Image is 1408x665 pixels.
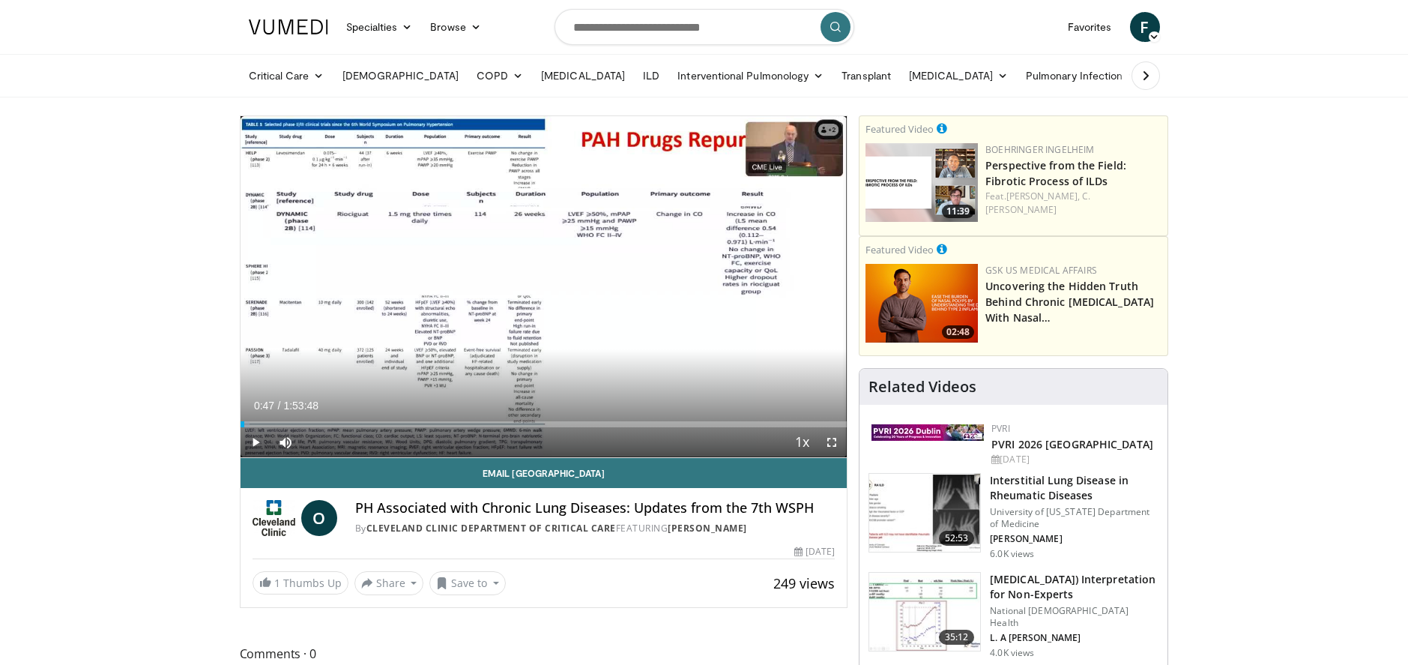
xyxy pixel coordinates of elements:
[869,573,980,651] img: 5f03c68a-e0af-4383-b154-26e6cfb93aa0.150x105_q85_crop-smart_upscale.jpg
[241,116,847,458] video-js: Video Player
[1130,12,1160,42] a: F
[985,190,1090,216] a: C. [PERSON_NAME]
[990,548,1034,560] p: 6.0K views
[865,143,978,222] img: 0d260a3c-dea8-4d46-9ffd-2859801fb613.png.150x105_q85_crop-smart_upscale.png
[254,400,274,412] span: 0:47
[429,571,506,595] button: Save to
[942,325,974,339] span: 02:48
[900,61,1017,91] a: [MEDICAL_DATA]
[817,427,847,457] button: Fullscreen
[990,572,1158,602] h3: [MEDICAL_DATA]) Interpretation for Non-Experts
[253,500,295,536] img: Cleveland Clinic Department of Critical Care
[1059,12,1121,42] a: Favorites
[555,9,854,45] input: Search topics, interventions
[942,205,974,218] span: 11:39
[333,61,468,91] a: [DEMOGRAPHIC_DATA]
[985,190,1161,217] div: Feat.
[990,647,1034,659] p: 4.0K views
[865,143,978,222] a: 11:39
[241,458,847,488] a: Email [GEOGRAPHIC_DATA]
[1006,190,1080,202] a: [PERSON_NAME],
[833,61,900,91] a: Transplant
[240,61,333,91] a: Critical Care
[985,279,1154,325] a: Uncovering the Hidden Truth Behind Chronic [MEDICAL_DATA] With Nasal…
[990,506,1158,530] p: University of [US_STATE] Department of Medicine
[868,473,1158,560] a: 52:53 Interstitial Lung Disease in Rheumatic Diseases University of [US_STATE] Department of Medi...
[240,644,848,664] span: Comments 0
[301,500,337,536] a: O
[865,264,978,343] img: d04c7a51-d4f2-46f9-936f-c139d13e7fbe.png.150x105_q85_crop-smart_upscale.png
[985,158,1126,188] a: Perspective from the Field: Fibrotic Process of ILDs
[634,61,668,91] a: ILD
[241,427,271,457] button: Play
[990,473,1158,503] h3: Interstitial Lung Disease in Rheumatic Diseases
[249,19,328,34] img: VuMedi Logo
[355,500,835,517] h4: PH Associated with Chronic Lung Diseases: Updates from the 7th WSPH
[355,522,835,535] div: By FEATURING
[991,437,1153,451] a: PVRI 2026 [GEOGRAPHIC_DATA]
[868,378,976,396] h4: Related Videos
[283,400,318,412] span: 1:53:48
[991,422,1010,435] a: PVRI
[773,574,835,592] span: 249 views
[865,264,978,343] a: 02:48
[794,545,835,559] div: [DATE]
[939,630,975,645] span: 35:12
[990,533,1158,545] p: [PERSON_NAME]
[871,424,984,441] img: 33783847-ac93-4ca7-89f8-ccbd48ec16ca.webp.150x105_q85_autocrop_double_scale_upscale_version-0.2.jpg
[787,427,817,457] button: Playback Rate
[990,632,1158,644] p: L. A [PERSON_NAME]
[865,243,934,256] small: Featured Video
[271,427,300,457] button: Mute
[865,122,934,136] small: Featured Video
[869,474,980,552] img: 9d501fbd-9974-4104-9b57-c5e924c7b363.150x105_q85_crop-smart_upscale.jpg
[366,522,616,535] a: Cleveland Clinic Department of Critical Care
[985,143,1094,156] a: Boehringer Ingelheim
[985,264,1097,277] a: GSK US Medical Affairs
[354,571,424,595] button: Share
[278,400,281,412] span: /
[253,571,348,595] a: 1 Thumbs Up
[1017,61,1146,91] a: Pulmonary Infection
[421,12,490,42] a: Browse
[274,576,280,590] span: 1
[939,531,975,546] span: 52:53
[337,12,422,42] a: Specialties
[868,572,1158,659] a: 35:12 [MEDICAL_DATA]) Interpretation for Non-Experts National [DEMOGRAPHIC_DATA] Health L. A [PER...
[468,61,532,91] a: COPD
[668,61,833,91] a: Interventional Pulmonology
[668,522,747,535] a: [PERSON_NAME]
[532,61,634,91] a: [MEDICAL_DATA]
[990,605,1158,629] p: National [DEMOGRAPHIC_DATA] Health
[991,453,1155,466] div: [DATE]
[241,421,847,427] div: Progress Bar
